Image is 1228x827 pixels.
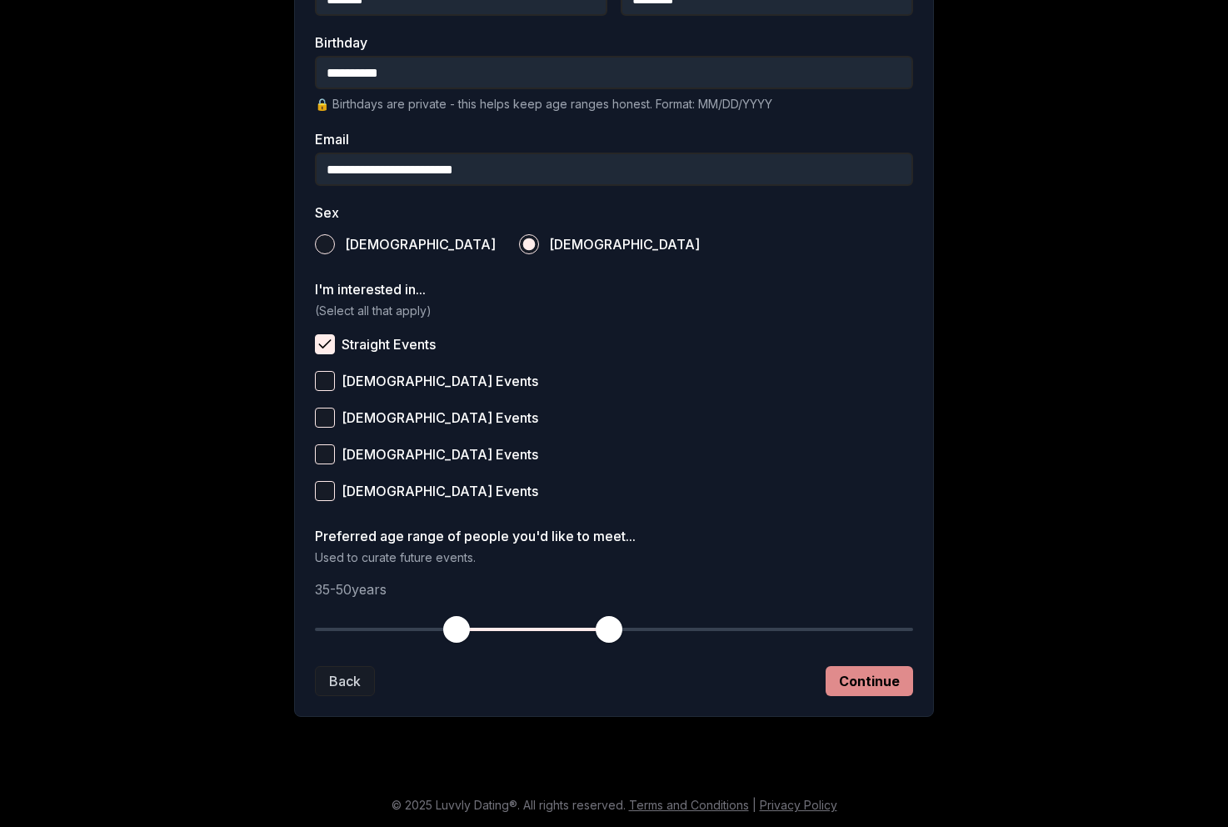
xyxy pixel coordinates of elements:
button: [DEMOGRAPHIC_DATA] Events [315,371,335,391]
p: (Select all that apply) [315,303,913,319]
span: [DEMOGRAPHIC_DATA] Events [342,374,538,388]
label: I'm interested in... [315,283,913,296]
label: Preferred age range of people you'd like to meet... [315,529,913,543]
p: 35 - 50 years [315,579,913,599]
p: 🔒 Birthdays are private - this helps keep age ranges honest. Format: MM/DD/YYYY [315,96,913,113]
button: [DEMOGRAPHIC_DATA] [519,234,539,254]
span: [DEMOGRAPHIC_DATA] [549,238,700,251]
label: Birthday [315,36,913,49]
label: Email [315,133,913,146]
a: Terms and Conditions [629,798,749,812]
span: [DEMOGRAPHIC_DATA] [345,238,496,251]
button: Back [315,666,375,696]
span: Straight Events [342,338,436,351]
span: [DEMOGRAPHIC_DATA] Events [342,484,538,498]
span: [DEMOGRAPHIC_DATA] Events [342,411,538,424]
button: [DEMOGRAPHIC_DATA] Events [315,481,335,501]
button: Continue [826,666,913,696]
p: Used to curate future events. [315,549,913,566]
button: [DEMOGRAPHIC_DATA] Events [315,444,335,464]
button: [DEMOGRAPHIC_DATA] Events [315,408,335,428]
button: Straight Events [315,334,335,354]
span: | [752,798,756,812]
button: [DEMOGRAPHIC_DATA] [315,234,335,254]
label: Sex [315,206,913,219]
a: Privacy Policy [760,798,837,812]
span: [DEMOGRAPHIC_DATA] Events [342,448,538,461]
